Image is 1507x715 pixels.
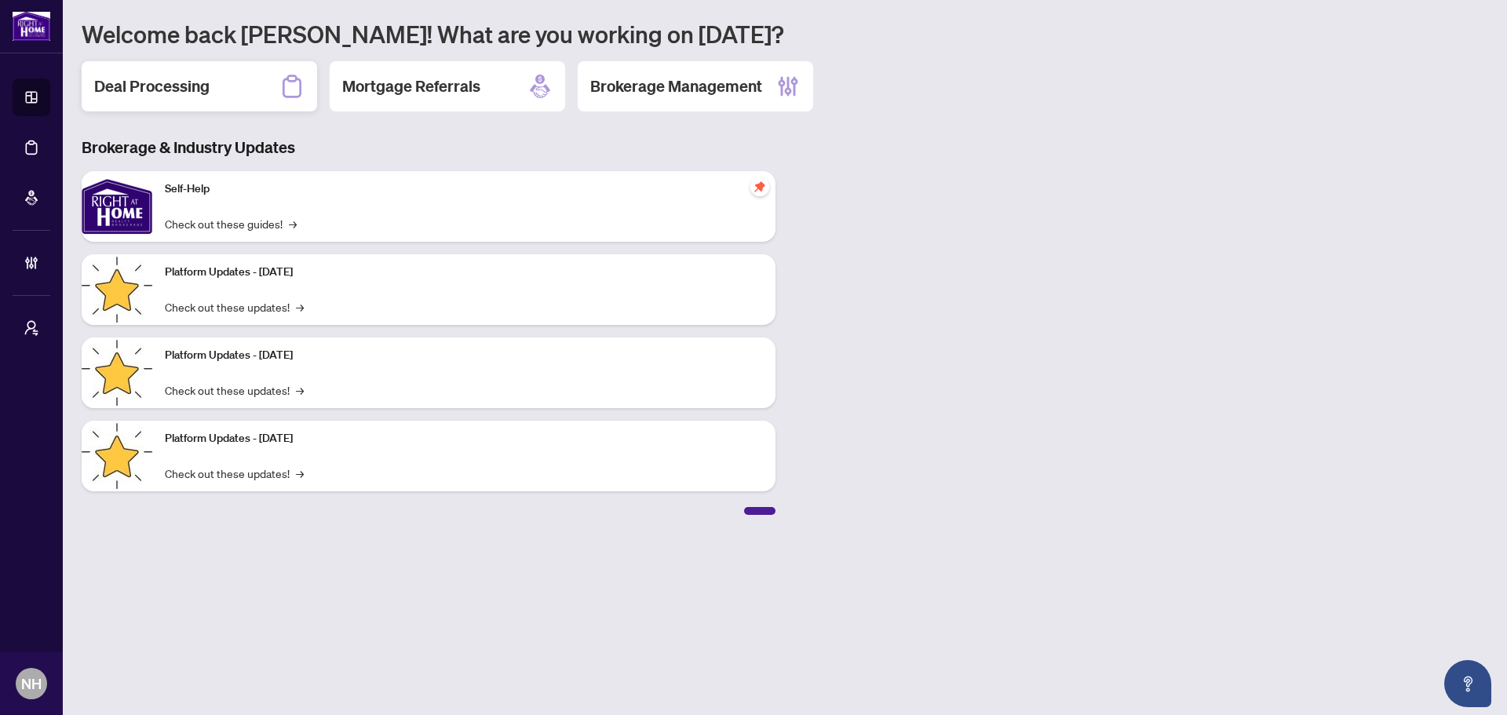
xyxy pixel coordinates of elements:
a: Check out these updates!→ [165,465,304,482]
span: pushpin [750,177,769,196]
span: → [296,381,304,399]
span: user-switch [24,320,39,336]
span: → [296,298,304,316]
p: Platform Updates - [DATE] [165,347,763,364]
p: Platform Updates - [DATE] [165,430,763,447]
h2: Mortgage Referrals [342,75,480,97]
img: logo [13,12,50,41]
h1: Welcome back [PERSON_NAME]! What are you working on [DATE]? [82,19,1488,49]
h3: Brokerage & Industry Updates [82,137,775,159]
span: NH [21,673,42,695]
span: → [289,215,297,232]
a: Check out these updates!→ [165,298,304,316]
h2: Brokerage Management [590,75,762,97]
p: Self-Help [165,181,763,198]
img: Platform Updates - June 23, 2025 [82,421,152,491]
img: Platform Updates - July 21, 2025 [82,254,152,325]
h2: Deal Processing [94,75,210,97]
a: Check out these updates!→ [165,381,304,399]
img: Platform Updates - July 8, 2025 [82,337,152,408]
a: Check out these guides!→ [165,215,297,232]
button: Open asap [1444,660,1491,707]
span: → [296,465,304,482]
p: Platform Updates - [DATE] [165,264,763,281]
img: Self-Help [82,171,152,242]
